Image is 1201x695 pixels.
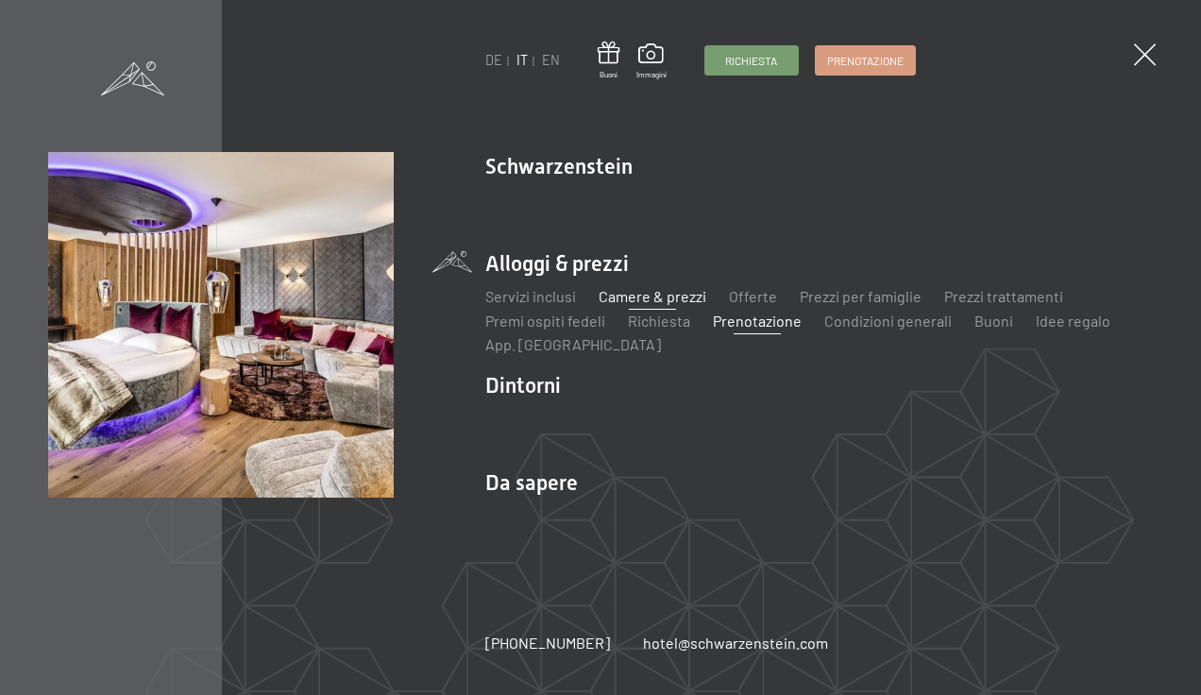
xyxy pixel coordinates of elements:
[542,52,560,68] a: EN
[485,335,661,353] a: App. [GEOGRAPHIC_DATA]
[485,52,502,68] a: DE
[643,633,828,653] a: hotel@schwarzenstein.com
[485,634,610,652] span: [PHONE_NUMBER]
[725,53,777,69] span: Richiesta
[628,312,690,330] a: Richiesta
[824,312,952,330] a: Condizioni generali
[485,633,610,653] a: [PHONE_NUMBER]
[827,53,904,69] span: Prenotazione
[729,287,777,305] a: Offerte
[816,46,915,75] a: Prenotazione
[598,70,619,80] span: Buoni
[598,42,619,80] a: Buoni
[705,46,798,75] a: Richiesta
[636,43,667,79] a: Immagini
[599,287,706,305] a: Camere & prezzi
[713,312,802,330] a: Prenotazione
[944,287,1063,305] a: Prezzi trattamenti
[485,287,576,305] a: Servizi inclusi
[485,312,605,330] a: Premi ospiti fedeli
[974,312,1013,330] a: Buoni
[516,52,528,68] a: IT
[1036,312,1110,330] a: Idee regalo
[636,70,667,80] span: Immagini
[800,287,922,305] a: Prezzi per famiglie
